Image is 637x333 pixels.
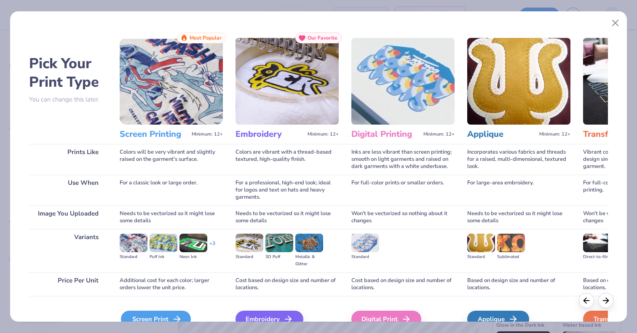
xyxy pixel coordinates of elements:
h3: Screen Printing [120,129,188,140]
div: Embroidery [236,311,303,328]
img: Sublimated [497,234,525,252]
div: Standard [120,253,147,261]
div: Colors are vibrant with a thread-based textured, high-quality finish. [236,144,339,175]
div: Applique [467,311,529,328]
div: For a professional, high-end look; ideal for logos and text on hats and heavy garments. [236,175,339,205]
div: Colors will be very vibrant and slightly raised on the garment's surface. [120,144,223,175]
img: Direct-to-film [583,234,611,252]
div: 3D Puff [265,253,293,261]
img: Digital Printing [351,38,455,125]
div: Inks are less vibrant than screen printing; smooth on light garments and raised on dark garments ... [351,144,455,175]
div: Incorporates various fabrics and threads for a raised, multi-dimensional, textured look. [467,144,570,175]
h2: Pick Your Print Type [29,54,107,91]
span: Our Favorite [308,35,337,41]
div: Sublimated [497,253,525,261]
span: Minimum: 12+ [308,131,339,137]
span: Most Popular [190,35,222,41]
div: Digital Print [351,311,421,328]
div: Won't be vectorized so nothing about it changes [351,205,455,229]
img: Standard [120,234,147,252]
div: Direct-to-film [583,253,611,261]
div: Image You Uploaded [29,205,107,229]
h3: Applique [467,129,536,140]
img: Applique [467,38,570,125]
div: Price Per Unit [29,272,107,296]
img: Standard [236,234,263,252]
img: Screen Printing [120,38,223,125]
div: Needs to be vectorized so it might lose some details [236,205,339,229]
img: Embroidery [236,38,339,125]
div: + 3 [209,240,215,254]
img: Puff Ink [150,234,177,252]
div: Based on design size and number of locations. [467,272,570,296]
div: Puff Ink [150,253,177,261]
div: Additional cost for each color; larger orders lower the unit price. [120,272,223,296]
h3: Embroidery [236,129,304,140]
img: Standard [467,234,495,252]
div: Standard [467,253,495,261]
div: Needs to be vectorized so it might lose some details [120,205,223,229]
div: For a classic look or large order. [120,175,223,205]
h3: Digital Printing [351,129,420,140]
div: Metallic & Glitter [295,253,323,268]
img: Metallic & Glitter [295,234,323,252]
div: Neon Ink [179,253,207,261]
div: Needs to be vectorized so it might lose some details [467,205,570,229]
div: Prints Like [29,144,107,175]
div: Standard [351,253,379,261]
img: Neon Ink [179,234,207,252]
div: Cost based on design size and number of locations. [236,272,339,296]
div: For full-color prints or smaller orders. [351,175,455,205]
img: 3D Puff [265,234,293,252]
div: Use When [29,175,107,205]
img: Standard [351,234,379,252]
p: You can change this later. [29,96,107,103]
div: For large-area embroidery. [467,175,570,205]
span: Minimum: 12+ [423,131,455,137]
div: Variants [29,229,107,272]
button: Close [608,15,624,31]
div: Standard [236,253,263,261]
span: Minimum: 12+ [192,131,223,137]
div: Cost based on design size and number of locations. [351,272,455,296]
span: Minimum: 12+ [539,131,570,137]
div: Screen Print [121,311,191,328]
